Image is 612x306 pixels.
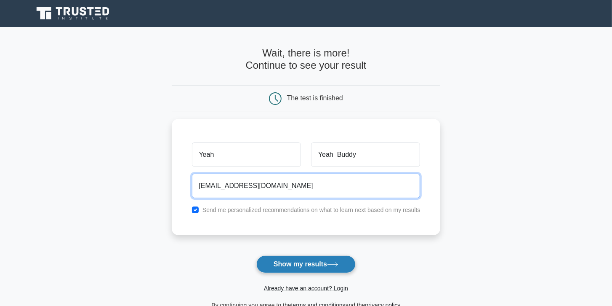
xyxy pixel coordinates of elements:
div: The test is finished [287,94,343,102]
label: Send me personalized recommendations on what to learn next based on my results [202,207,420,213]
input: Last name [311,142,420,167]
h4: Wait, there is more! Continue to see your result [172,47,441,72]
input: First name [192,142,301,167]
a: Already have an account? Login [264,285,348,292]
input: Email [192,174,420,198]
button: Show my results [256,255,356,273]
